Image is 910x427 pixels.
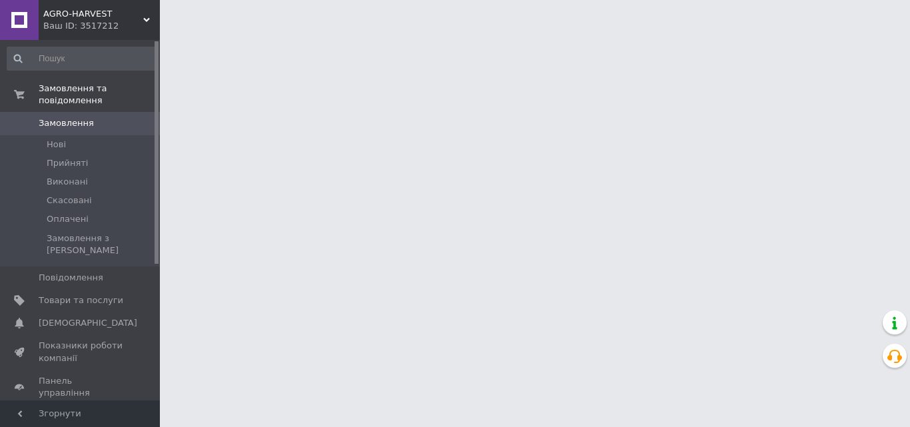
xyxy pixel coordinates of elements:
[7,47,157,71] input: Пошук
[39,83,160,107] span: Замовлення та повідомлення
[47,232,156,256] span: Замовлення з [PERSON_NAME]
[39,340,123,364] span: Показники роботи компанії
[47,195,92,207] span: Скасовані
[47,139,66,151] span: Нові
[39,117,94,129] span: Замовлення
[47,157,88,169] span: Прийняті
[39,294,123,306] span: Товари та послуги
[43,20,160,32] div: Ваш ID: 3517212
[47,213,89,225] span: Оплачені
[47,176,88,188] span: Виконані
[39,272,103,284] span: Повідомлення
[39,317,137,329] span: [DEMOGRAPHIC_DATA]
[43,8,143,20] span: AGRO-HARVEST
[39,375,123,399] span: Панель управління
